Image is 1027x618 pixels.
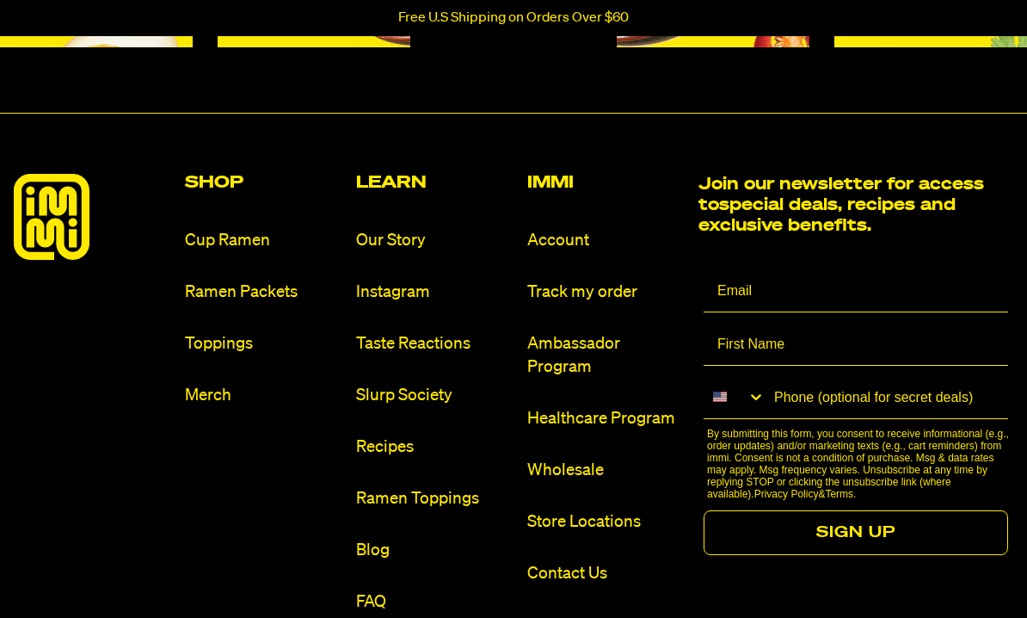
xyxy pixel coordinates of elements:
a: Instagram [356,281,513,305]
a: Privacy Policy [754,489,819,501]
h2: Learn [356,175,513,192]
a: Account [527,230,685,253]
a: Toppings [185,333,342,356]
p: Free U.S Shipping on Orders Over $60 [398,10,629,26]
a: Merch [185,385,342,408]
a: Terms [825,489,853,501]
h2: Join our newsletter for access to special deals, recipes and exclusive benefits. [698,175,995,237]
a: FAQ [356,591,513,615]
input: First Name [704,324,1008,367]
img: United States [713,391,727,405]
a: Wholesale [527,460,685,483]
a: Healthcare Program [527,408,685,431]
img: immieats [14,175,89,261]
a: Ambassador Program [527,333,685,380]
h2: Immi [527,175,685,192]
a: Our Story [356,230,513,253]
a: Ramen Packets [185,281,342,305]
a: Taste Reactions [356,333,513,356]
a: Blog [356,540,513,563]
a: Recipes [356,436,513,460]
input: Phone (optional for secret deals) [766,377,1008,419]
p: By submitting this form, you consent to receive informational (e.g., order updates) and/or market... [707,429,1013,501]
input: Email [704,270,1008,313]
button: Search Countries [704,377,766,418]
a: Cup Ramen [185,230,342,253]
a: Store Locations [527,511,685,535]
a: Slurp Society [356,385,513,408]
button: SIGN UP [704,511,1008,556]
a: Contact Us [527,563,685,586]
a: Track my order [527,281,685,305]
h2: Shop [185,175,342,192]
a: Ramen Toppings [356,488,513,511]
